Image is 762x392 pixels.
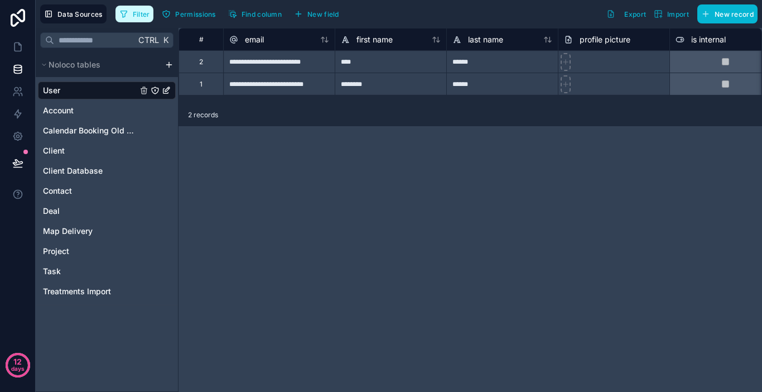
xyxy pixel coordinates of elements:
[133,10,150,18] span: Filter
[115,6,154,22] button: Filter
[242,10,282,18] span: Find column
[224,6,286,22] button: Find column
[691,34,726,45] span: is internal
[650,4,693,23] button: Import
[40,4,107,23] button: Data Sources
[307,10,339,18] span: New field
[200,80,202,89] div: 1
[162,36,170,44] span: K
[188,111,218,119] span: 2 records
[245,34,264,45] span: email
[468,34,503,45] span: last name
[137,33,160,47] span: Ctrl
[57,10,103,18] span: Data Sources
[187,35,215,44] div: #
[580,34,630,45] span: profile picture
[290,6,343,22] button: New field
[175,10,215,18] span: Permissions
[356,34,393,45] span: first name
[697,4,758,23] button: New record
[667,10,689,18] span: Import
[199,58,203,66] div: 2
[715,10,754,18] span: New record
[158,6,224,22] a: Permissions
[693,4,758,23] a: New record
[158,6,219,22] button: Permissions
[13,356,22,367] p: 12
[11,361,25,376] p: days
[602,4,650,23] button: Export
[624,10,646,18] span: Export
